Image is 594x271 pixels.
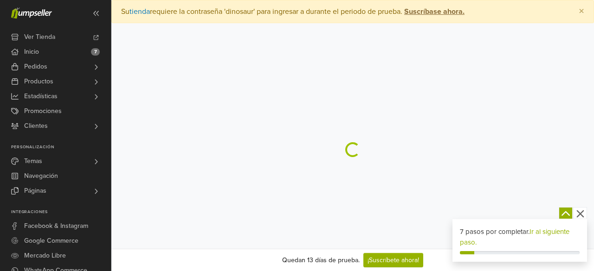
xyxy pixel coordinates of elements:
[363,253,423,267] a: ¡Suscríbete ahora!
[24,89,58,104] span: Estadísticas
[91,48,100,56] span: 7
[24,183,46,198] span: Páginas
[24,233,78,248] span: Google Commerce
[460,227,569,246] a: Ir al siguiente paso.
[404,7,465,16] strong: Suscríbase ahora.
[11,209,111,215] p: Integraciones
[460,227,580,247] div: 7 pasos por completar.
[24,74,53,89] span: Productos
[24,44,39,59] span: Inicio
[24,169,58,183] span: Navegación
[579,5,584,18] span: ×
[569,0,594,23] button: Close
[24,219,88,233] span: Facebook & Instagram
[282,255,360,265] div: Quedan 13 días de prueba.
[24,59,47,74] span: Pedidos
[24,119,48,133] span: Clientes
[24,154,42,169] span: Temas
[24,248,66,263] span: Mercado Libre
[129,7,150,16] a: tienda
[24,30,55,44] span: Ver Tienda
[11,145,111,150] p: Personalización
[24,104,62,119] span: Promociones
[402,7,465,16] a: Suscríbase ahora.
